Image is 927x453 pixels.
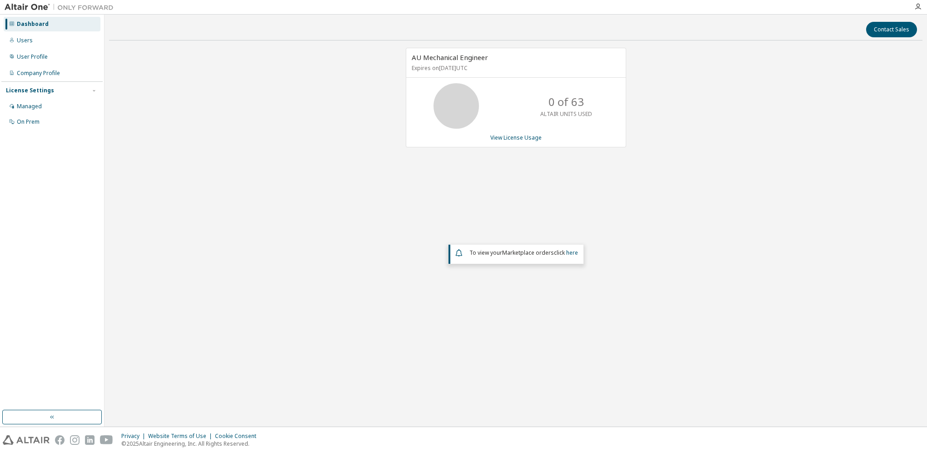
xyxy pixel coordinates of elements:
div: Company Profile [17,70,60,77]
a: here [566,249,578,257]
span: To view your click [469,249,578,257]
div: Privacy [121,433,148,440]
p: Expires on [DATE] UTC [412,64,618,72]
em: Marketplace orders [502,249,554,257]
div: License Settings [6,87,54,94]
img: facebook.svg [55,435,65,445]
span: AU Mechanical Engineer [412,53,488,62]
div: Cookie Consent [215,433,262,440]
button: Contact Sales [866,22,917,37]
p: © 2025 Altair Engineering, Inc. All Rights Reserved. [121,440,262,448]
div: Users [17,37,33,44]
img: altair_logo.svg [3,435,50,445]
div: Dashboard [17,20,49,28]
p: ALTAIR UNITS USED [540,110,592,118]
a: View License Usage [490,134,542,141]
img: youtube.svg [100,435,113,445]
div: Managed [17,103,42,110]
div: Website Terms of Use [148,433,215,440]
div: On Prem [17,118,40,126]
img: instagram.svg [70,435,80,445]
img: Altair One [5,3,118,12]
p: 0 of 63 [548,94,584,110]
div: User Profile [17,53,48,60]
img: linkedin.svg [85,435,95,445]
